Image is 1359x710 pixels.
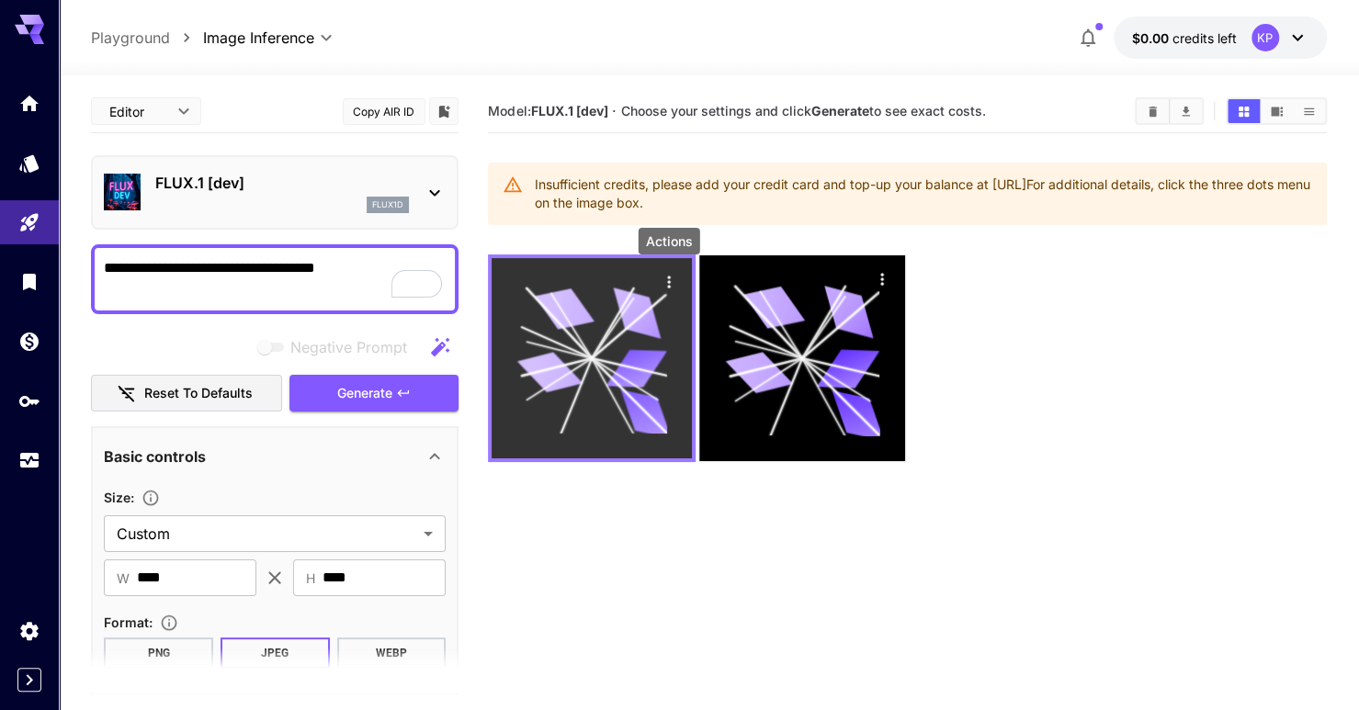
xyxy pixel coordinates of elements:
button: Show media in grid view [1228,99,1260,123]
div: Usage [18,449,40,472]
span: Model: [488,103,607,118]
div: Actions [868,265,896,292]
button: PNG [104,637,213,669]
span: credits left [1172,30,1237,46]
button: Add to library [436,100,452,122]
p: FLUX.1 [dev] [155,172,409,194]
div: Library [18,270,40,293]
textarea: To enrich screen reader interactions, please activate Accessibility in Grammarly extension settings [104,257,446,301]
b: FLUX.1 [dev] [530,103,607,118]
button: Show media in video view [1261,99,1293,123]
span: Size : [104,490,134,505]
div: Models [18,152,40,175]
span: Image Inference [203,27,314,49]
div: Basic controls [104,434,446,479]
button: Show media in list view [1293,99,1325,123]
span: Negative prompts are not compatible with the selected model. [254,335,422,358]
span: W [117,568,130,589]
button: Expand sidebar [17,668,41,692]
p: Basic controls [104,445,206,468]
span: Negative Prompt [290,336,407,358]
div: API Keys [18,389,40,412]
div: Wallet [18,330,40,353]
div: Home [18,92,40,115]
div: Settings [18,619,40,642]
span: Choose your settings and click to see exact costs. [621,103,986,118]
button: Clear All [1137,99,1169,123]
div: FLUX.1 [dev]flux1d [104,164,446,220]
button: JPEG [221,637,330,669]
div: Clear AllDownload All [1135,97,1204,125]
button: Choose the file format for the output image. [153,614,186,632]
div: Actions [655,267,683,295]
p: flux1d [372,198,403,211]
div: Actions [639,228,700,254]
span: Editor [109,102,166,121]
span: Generate [337,382,392,405]
div: $0.00 [1132,28,1237,48]
button: Reset to defaults [91,375,282,412]
button: Download All [1170,99,1202,123]
span: $0.00 [1132,30,1172,46]
div: KP [1251,24,1279,51]
p: · [612,100,617,122]
div: Playground [18,211,40,234]
span: Custom [117,523,416,545]
button: Adjust the dimensions of the generated image by specifying its width and height in pixels, or sel... [134,489,167,507]
a: Playground [91,27,170,49]
span: Format : [104,614,153,630]
nav: breadcrumb [91,27,203,49]
button: Copy AIR ID [343,98,425,125]
button: Generate [289,375,459,412]
div: Show media in grid viewShow media in video viewShow media in list view [1226,97,1327,125]
button: WEBP [337,637,447,669]
b: Generate [811,103,869,118]
span: H [306,568,315,589]
div: Insufficient credits, please add your credit card and top-up your balance at [URL] For additional... [534,168,1311,220]
button: $0.00KP [1114,17,1327,59]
